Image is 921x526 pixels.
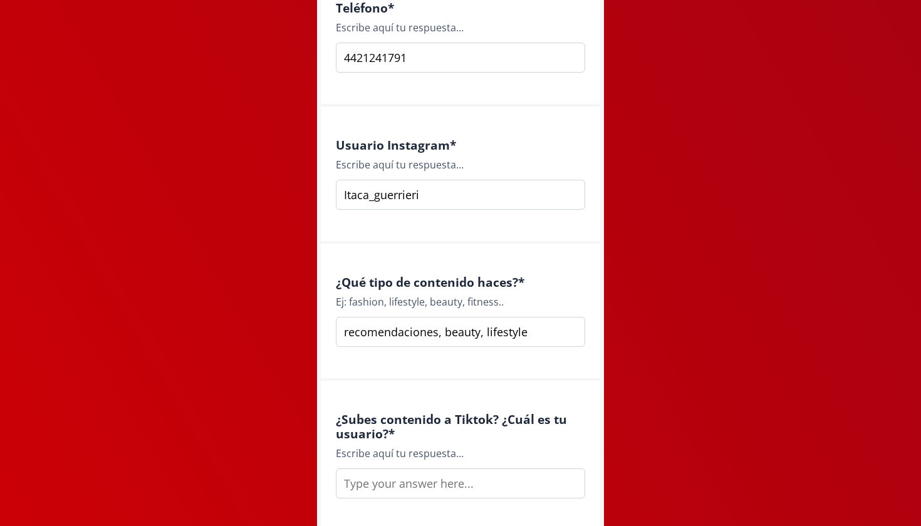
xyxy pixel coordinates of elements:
div: Ej: fashion, lifestyle, beauty, fitness.. [336,294,585,309]
input: Type your answer here... [336,43,585,73]
div: Escribe aquí tu respuesta... [336,446,585,461]
input: Type your answer here... [336,317,585,347]
h4: Teléfono * [336,1,585,15]
input: Type your answer here... [336,180,585,210]
h4: Usuario Instagram * [336,138,585,152]
h4: ¿Qué tipo de contenido haces? * [336,275,585,289]
h4: ¿Subes contenido a Tiktok? ¿Cuál es tu usuario? * [336,412,585,441]
div: Escribe aquí tu respuesta... [336,20,585,35]
input: Type your answer here... [336,468,585,498]
div: Escribe aquí tu respuesta... [336,157,585,172]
